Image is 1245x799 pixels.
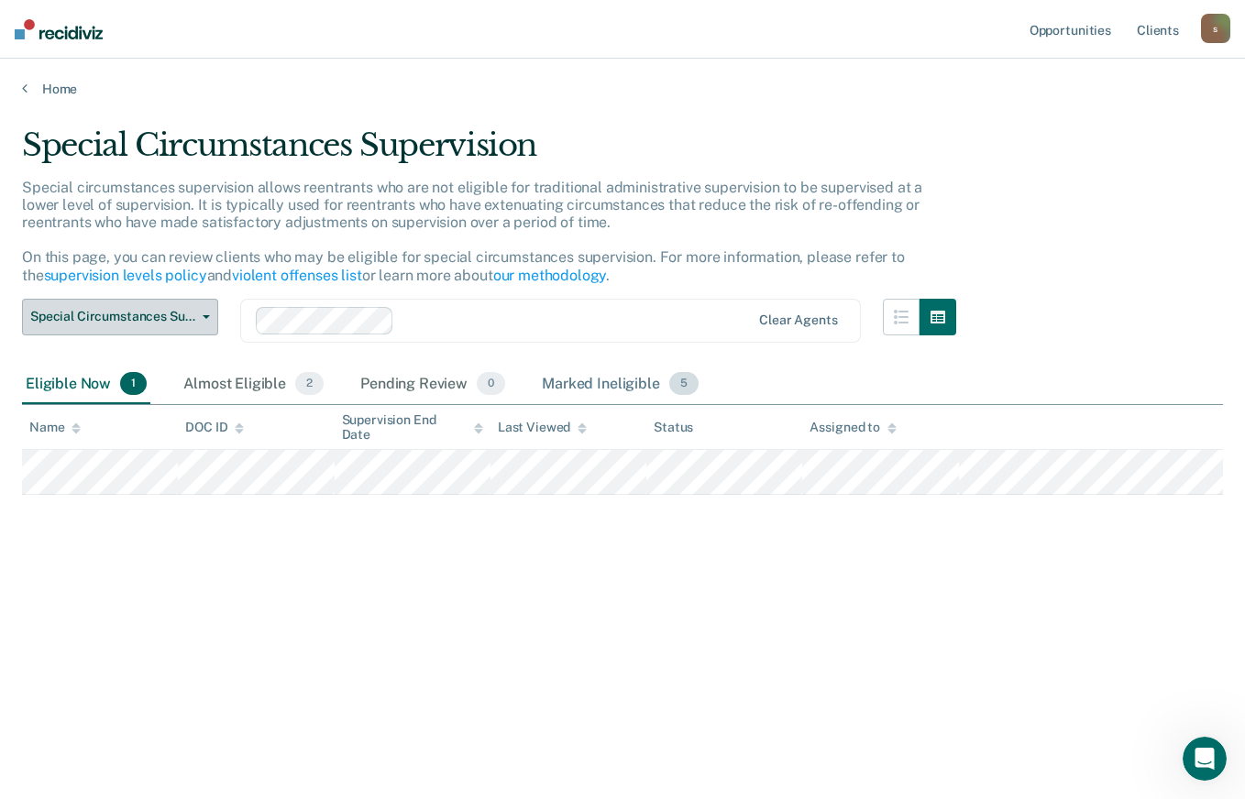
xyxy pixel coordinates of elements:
[232,267,362,284] a: violent offenses list
[44,267,207,284] a: supervision levels policy
[1201,14,1230,43] button: s
[295,372,324,396] span: 2
[22,179,922,284] p: Special circumstances supervision allows reentrants who are not eligible for traditional administ...
[22,365,150,405] div: Eligible Now1
[30,309,195,324] span: Special Circumstances Supervision
[759,312,837,328] div: Clear agents
[15,19,103,39] img: Recidiviz
[342,412,483,443] div: Supervision End Date
[498,420,587,435] div: Last Viewed
[22,81,1223,97] a: Home
[357,365,509,405] div: Pending Review0
[493,267,607,284] a: our methodology
[810,420,896,435] div: Assigned to
[669,372,699,396] span: 5
[1183,737,1227,781] iframe: Intercom live chat
[185,420,244,435] div: DOC ID
[477,372,505,396] span: 0
[180,365,327,405] div: Almost Eligible2
[29,420,81,435] div: Name
[654,420,693,435] div: Status
[22,126,956,179] div: Special Circumstances Supervision
[538,365,702,405] div: Marked Ineligible5
[22,299,218,335] button: Special Circumstances Supervision
[120,372,147,396] span: 1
